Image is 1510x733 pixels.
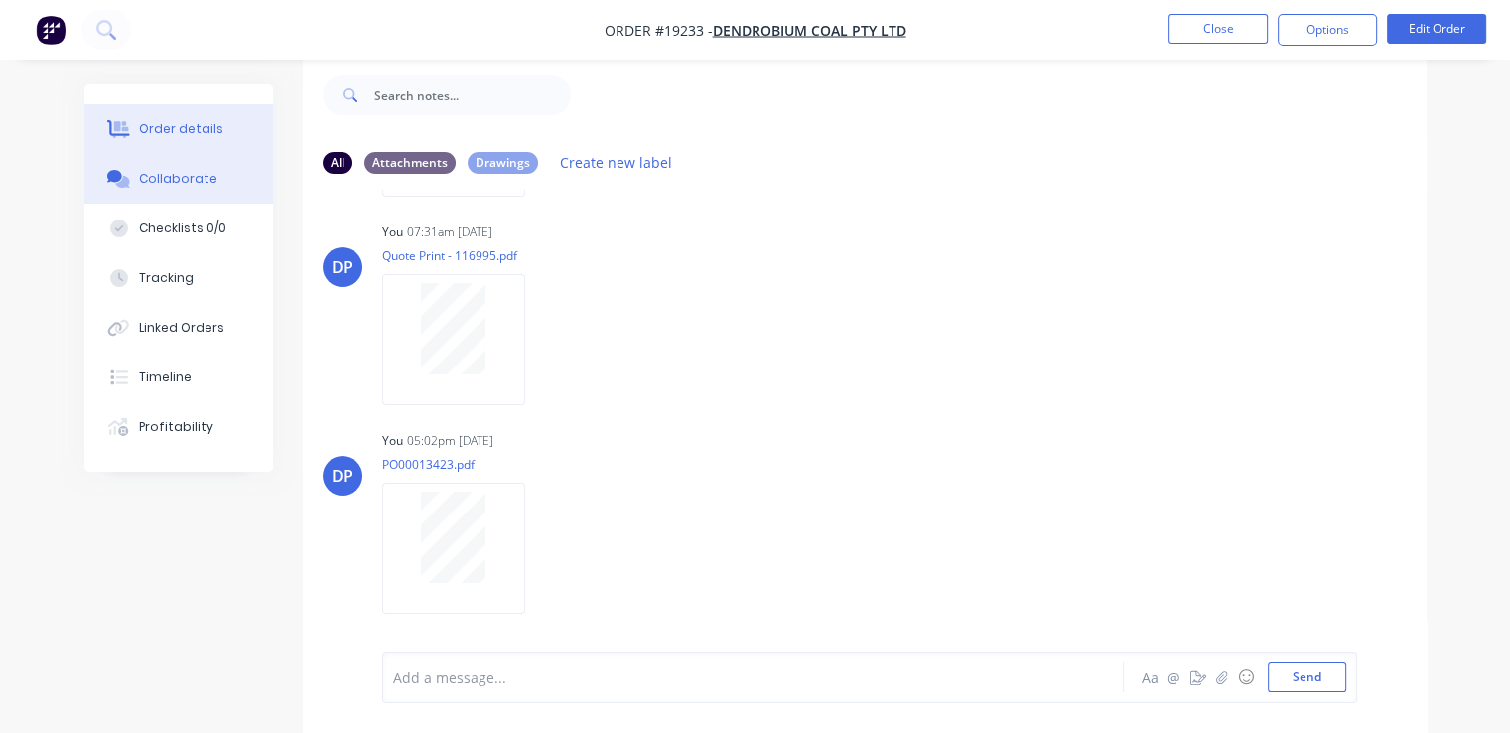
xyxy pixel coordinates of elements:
[382,223,403,241] div: You
[139,170,217,188] div: Collaborate
[84,154,273,204] button: Collaborate
[139,418,213,436] div: Profitability
[139,269,194,287] div: Tracking
[1168,14,1268,44] button: Close
[323,152,352,174] div: All
[139,368,192,386] div: Timeline
[550,149,683,176] button: Create new label
[1163,665,1186,689] button: @
[36,15,66,45] img: Factory
[84,204,273,253] button: Checklists 0/0
[1234,665,1258,689] button: ☺
[332,464,353,488] div: DP
[374,75,571,115] input: Search notes...
[713,21,906,40] a: Dendrobium Coal Pty Ltd
[1387,14,1486,44] button: Edit Order
[332,255,353,279] div: DP
[1139,665,1163,689] button: Aa
[382,456,545,473] p: PO00013423.pdf
[407,432,493,450] div: 05:02pm [DATE]
[84,353,273,402] button: Timeline
[364,152,456,174] div: Attachments
[84,303,273,353] button: Linked Orders
[84,402,273,452] button: Profitability
[139,120,223,138] div: Order details
[1268,662,1346,692] button: Send
[1278,14,1377,46] button: Options
[605,21,713,40] span: Order #19233 -
[84,253,273,303] button: Tracking
[468,152,538,174] div: Drawings
[84,104,273,154] button: Order details
[382,432,403,450] div: You
[139,220,226,237] div: Checklists 0/0
[139,319,224,337] div: Linked Orders
[382,247,545,264] p: Quote Print - 116995.pdf
[407,223,492,241] div: 07:31am [DATE]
